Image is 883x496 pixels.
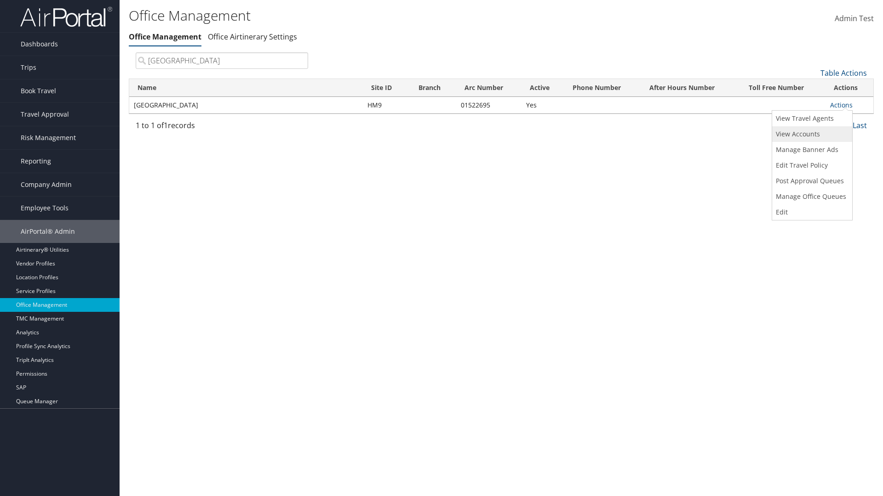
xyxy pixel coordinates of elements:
h1: Office Management [129,6,625,25]
input: Search [136,52,308,69]
th: Site ID: activate to sort column ascending [363,79,410,97]
td: 01522695 [456,97,522,113]
span: Reporting [21,150,51,173]
span: Travel Approval [21,103,69,126]
span: Admin Test [835,13,874,23]
a: Edit Travel Policy [772,158,850,173]
td: HM9 [363,97,410,113]
th: Toll Free Number: activate to sort column ascending [740,79,826,97]
span: Company Admin [21,173,72,196]
span: AirPortal® Admin [21,220,75,243]
a: Office Airtinerary Settings [208,32,297,42]
span: Trips [21,56,36,79]
th: Phone Number: activate to sort column ascending [564,79,641,97]
a: Post Approval Queues [772,173,850,189]
a: Admin Test [835,5,874,33]
span: 1 [164,120,168,130]
span: Book Travel [21,79,56,102]
span: Employee Tools [21,197,69,220]
span: Dashboards [21,33,58,56]
a: View Accounts [772,126,850,142]
a: Table Actions [820,68,867,78]
div: 1 to 1 of records [136,120,308,135]
th: Branch: activate to sort column ascending [410,79,456,97]
a: Actions [830,101,853,109]
a: View Travel Agents [772,111,850,126]
th: Actions [826,79,873,97]
a: Edit [772,204,850,220]
th: Arc Number: activate to sort column ascending [456,79,522,97]
a: Manage Banner Ads [772,142,850,158]
a: Last [853,120,867,130]
th: After Hours Number: activate to sort column ascending [641,79,740,97]
td: [GEOGRAPHIC_DATA] [129,97,363,113]
span: Risk Management [21,126,76,149]
th: Active: activate to sort column ascending [522,79,565,97]
a: Manage Office Queues [772,189,850,204]
td: Yes [522,97,565,113]
img: airportal-logo.png [20,6,112,28]
th: Name: activate to sort column ascending [129,79,363,97]
a: Office Management [129,32,201,42]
